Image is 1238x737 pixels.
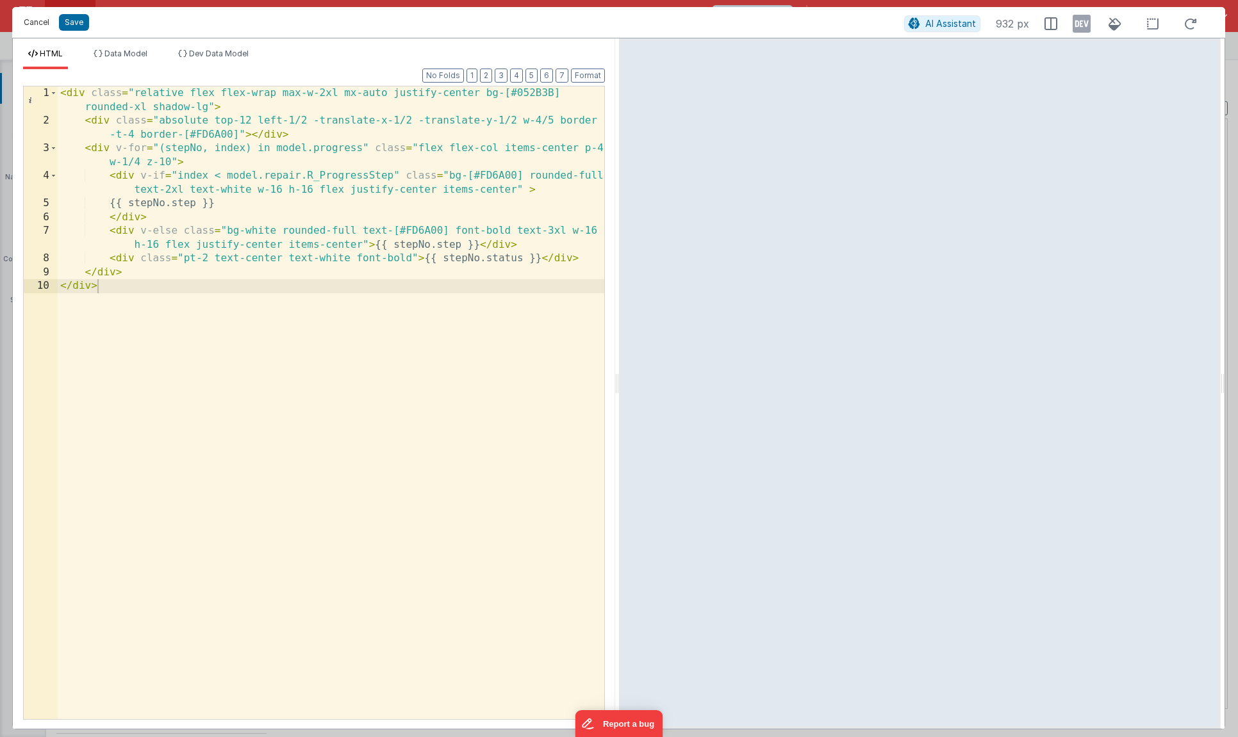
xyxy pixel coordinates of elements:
[24,211,58,225] div: 6
[24,86,58,114] div: 1
[59,14,89,31] button: Save
[525,69,538,83] button: 5
[466,69,477,83] button: 1
[575,710,663,737] iframe: Marker.io feedback button
[540,69,553,83] button: 6
[24,169,58,197] div: 4
[996,16,1029,31] span: 932 px
[510,69,523,83] button: 4
[104,49,147,58] span: Data Model
[925,18,976,29] span: AI Assistant
[24,224,58,252] div: 7
[422,69,464,83] button: No Folds
[189,49,249,58] span: Dev Data Model
[24,266,58,280] div: 9
[556,69,568,83] button: 7
[24,114,58,142] div: 2
[24,142,58,169] div: 3
[24,252,58,266] div: 8
[17,13,56,31] button: Cancel
[24,197,58,211] div: 5
[40,49,63,58] span: HTML
[571,69,605,83] button: Format
[24,279,58,293] div: 10
[495,69,508,83] button: 3
[904,15,980,32] button: AI Assistant
[480,69,492,83] button: 2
